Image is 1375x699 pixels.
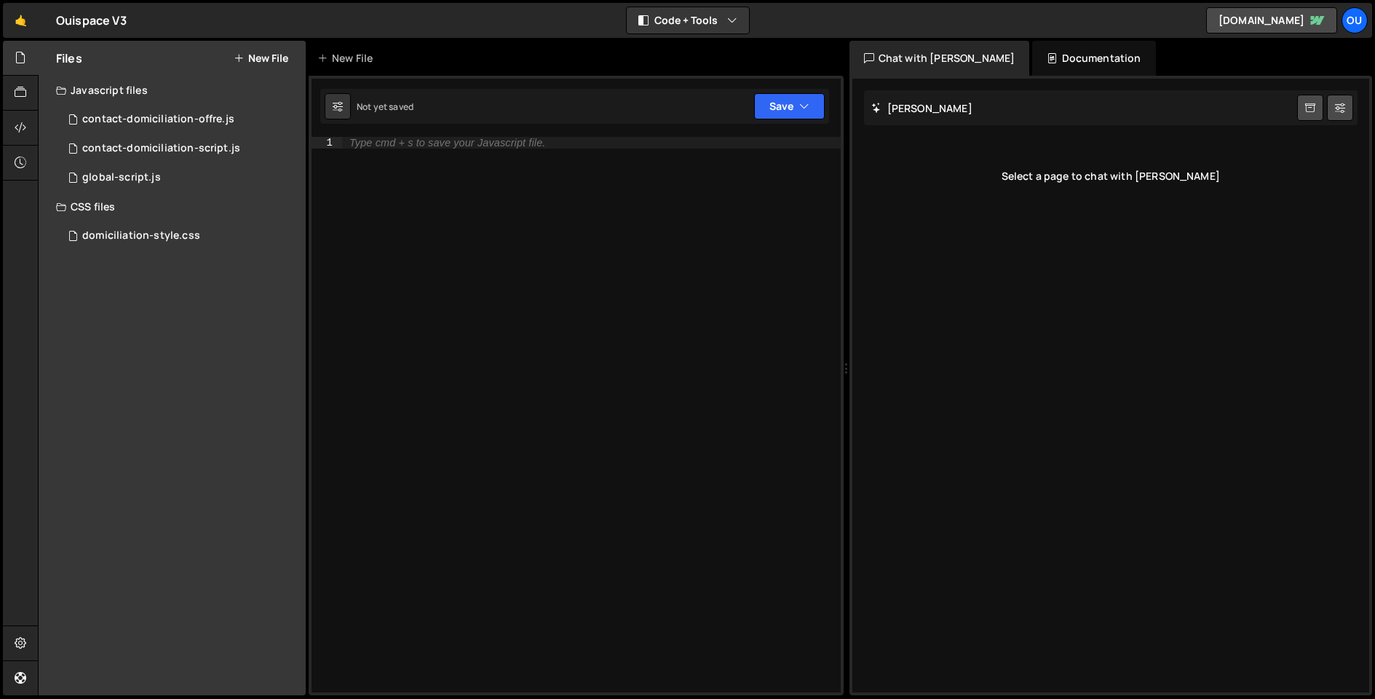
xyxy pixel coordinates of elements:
[349,138,545,148] div: Type cmd + s to save your Javascript file.
[864,147,1358,205] div: Select a page to chat with [PERSON_NAME]
[39,192,306,221] div: CSS files
[627,7,749,33] button: Code + Tools
[754,93,825,119] button: Save
[56,221,306,250] div: 14317/38723.css
[82,142,240,155] div: contact-domiciliation-script.js
[56,105,306,134] div: 14317/41660.js
[3,3,39,38] a: 🤙
[849,41,1030,76] div: Chat with [PERSON_NAME]
[1342,7,1368,33] a: Ou
[357,100,413,113] div: Not yet saved
[39,76,306,105] div: Javascript files
[312,137,342,149] div: 1
[234,52,288,64] button: New File
[1032,41,1155,76] div: Documentation
[1206,7,1337,33] a: [DOMAIN_NAME]
[317,51,379,66] div: New File
[56,134,306,163] div: 14317/38496.js
[56,163,306,192] div: 14317/36752.js
[82,229,200,242] div: domiciliation-style.css
[82,171,161,184] div: global-script.js
[56,12,127,29] div: Ouispace V3
[82,113,234,126] div: contact-domiciliation-offre.js
[56,50,82,66] h2: Files
[871,101,972,115] h2: [PERSON_NAME]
